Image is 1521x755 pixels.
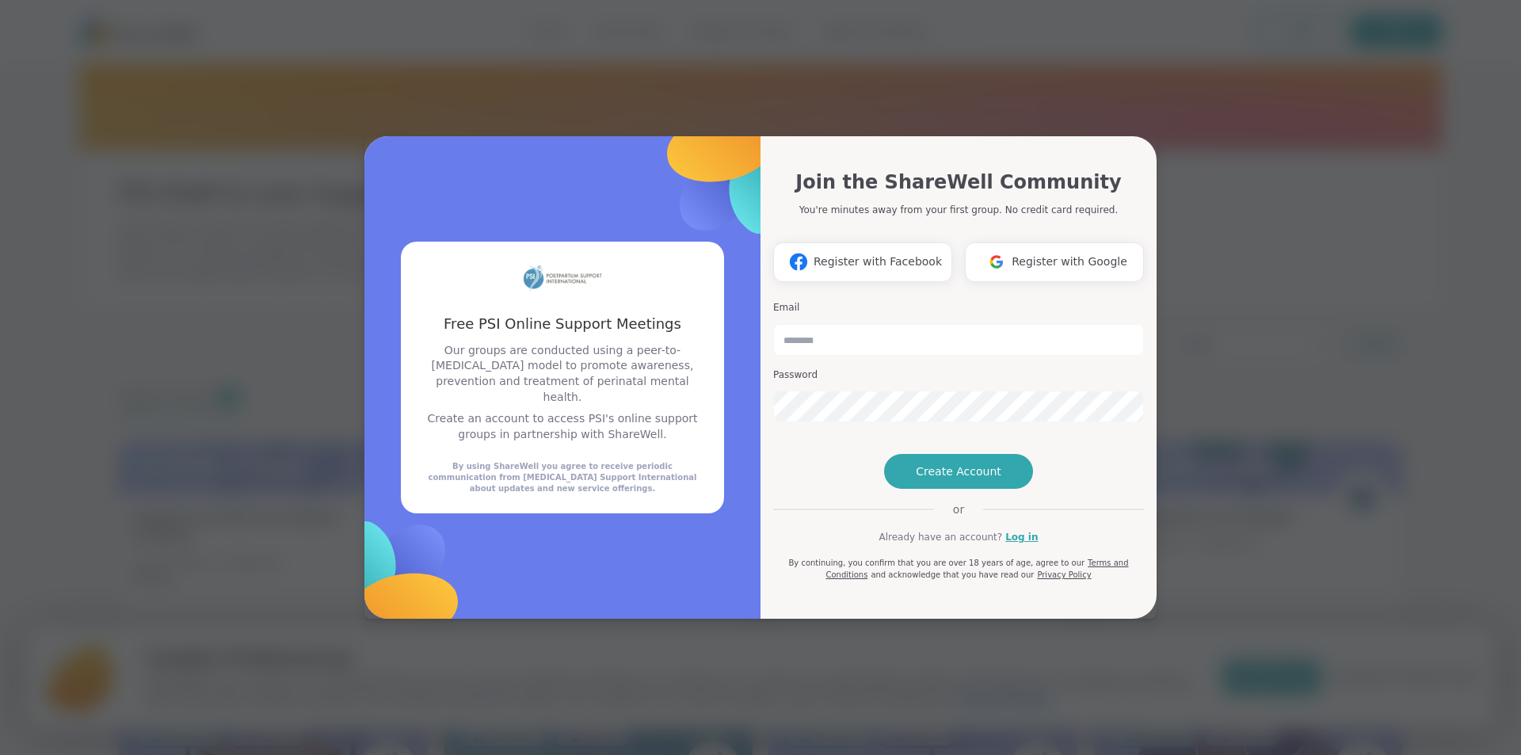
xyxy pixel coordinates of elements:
[420,314,705,334] h3: Free PSI Online Support Meetings
[1005,530,1038,544] a: Log in
[783,247,814,276] img: ShareWell Logomark
[799,203,1118,217] p: You're minutes away from your first group. No credit card required.
[420,343,705,405] p: Our groups are conducted using a peer-to-[MEDICAL_DATA] model to promote awareness, prevention an...
[871,570,1034,579] span: and acknowledge that you have read our
[795,168,1121,196] h1: Join the ShareWell Community
[814,254,942,270] span: Register with Facebook
[420,461,705,494] div: By using ShareWell you agree to receive periodic communication from [MEDICAL_DATA] Support Intern...
[773,301,1144,315] h3: Email
[879,530,1002,544] span: Already have an account?
[982,247,1012,276] img: ShareWell Logomark
[523,261,602,295] img: partner logo
[788,559,1085,567] span: By continuing, you confirm that you are over 18 years of age, agree to our
[934,501,983,517] span: or
[597,40,865,308] img: ShareWell Logomark
[773,368,1144,382] h3: Password
[1037,570,1091,579] a: Privacy Policy
[420,411,705,442] p: Create an account to access PSI's online support groups in partnership with ShareWell.
[773,242,952,282] button: Register with Facebook
[1012,254,1127,270] span: Register with Google
[261,447,529,715] img: ShareWell Logomark
[884,454,1033,489] button: Create Account
[825,559,1128,579] a: Terms and Conditions
[916,463,1001,479] span: Create Account
[965,242,1144,282] button: Register with Google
